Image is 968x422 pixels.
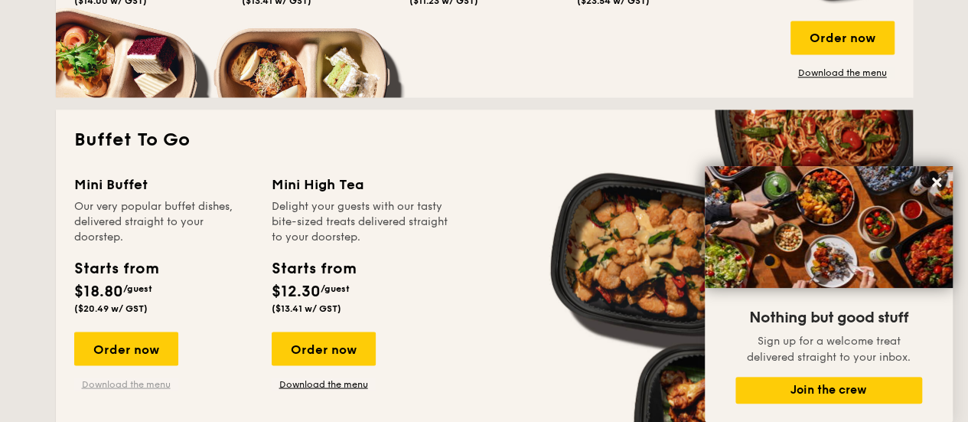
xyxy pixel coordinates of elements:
[735,377,922,404] button: Join the crew
[272,282,321,300] span: $12.30
[790,21,895,54] div: Order now
[272,303,341,313] span: ($13.41 w/ GST)
[747,335,911,364] span: Sign up for a welcome treat delivered straight to your inbox.
[74,198,253,244] div: Our very popular buffet dishes, delivered straight to your doorstep.
[272,174,451,195] div: Mini High Tea
[74,282,123,300] span: $18.80
[705,166,953,288] img: DSC07876-Edit02-Large.jpeg
[321,283,350,293] span: /guest
[74,174,253,195] div: Mini Buffet
[924,170,949,195] button: Close
[272,257,355,280] div: Starts from
[74,332,178,365] div: Order now
[272,332,376,365] div: Order now
[790,67,895,79] a: Download the menu
[74,257,158,280] div: Starts from
[123,283,152,293] span: /guest
[74,128,895,152] h2: Buffet To Go
[74,378,178,390] a: Download the menu
[272,198,451,244] div: Delight your guests with our tasty bite-sized treats delivered straight to your doorstep.
[74,303,148,313] span: ($20.49 w/ GST)
[272,378,376,390] a: Download the menu
[749,309,908,327] span: Nothing but good stuff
